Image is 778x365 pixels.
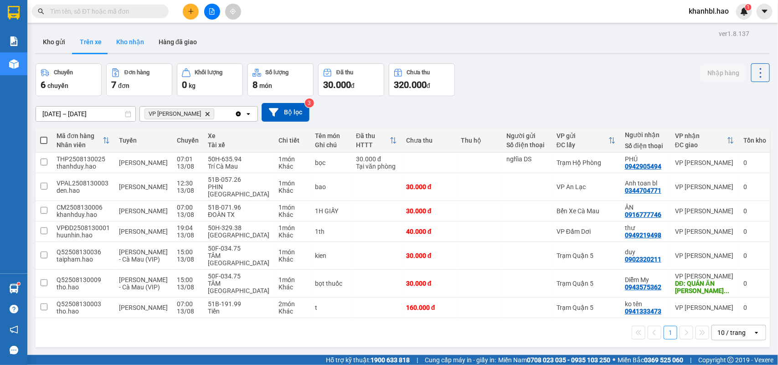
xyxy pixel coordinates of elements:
[406,183,452,190] div: 30.000 đ
[208,155,269,163] div: 50H-635.94
[11,66,159,81] b: GỬI : VP [PERSON_NAME]
[208,141,269,149] div: Tài xế
[625,248,666,256] div: duy
[208,300,269,308] div: 51B-191.99
[506,141,547,149] div: Số điện thoại
[47,82,68,89] span: chuyến
[743,252,766,259] div: 0
[118,82,129,89] span: đơn
[177,224,199,231] div: 19:04
[315,304,347,311] div: t
[235,110,242,118] svg: Clear all
[326,355,410,365] span: Hỗ trợ kỹ thuật:
[315,132,347,139] div: Tên món
[189,82,196,89] span: kg
[10,325,18,334] span: notification
[230,8,236,15] span: aim
[717,328,746,337] div: 10 / trang
[625,224,666,231] div: thư
[195,69,223,76] div: Khối lượng
[278,231,306,239] div: Khác
[625,256,661,263] div: 0902320211
[54,69,73,76] div: Chuyến
[278,211,306,218] div: Khác
[356,163,397,170] div: Tại văn phòng
[57,308,110,315] div: tho.hao
[675,207,734,215] div: VP [PERSON_NAME]
[743,137,766,144] div: Tồn kho
[315,183,347,190] div: bao
[119,248,168,263] span: [PERSON_NAME] - Cà Mau (VIP)
[205,111,210,117] svg: Delete
[57,211,110,218] div: khanhduy.hao
[36,31,72,53] button: Kho gửi
[425,355,496,365] span: Cung cấp máy in - giấy in:
[461,137,497,144] div: Thu hộ
[278,204,306,211] div: 1 món
[700,65,747,81] button: Nhập hàng
[188,8,194,15] span: plus
[151,31,204,53] button: Hàng đã giao
[278,248,306,256] div: 1 món
[57,132,103,139] div: Mã đơn hàng
[57,276,110,283] div: Q52508130009
[743,280,766,287] div: 0
[371,356,410,364] strong: 1900 633 818
[177,180,199,187] div: 12:30
[278,155,306,163] div: 1 món
[177,283,199,291] div: 13/08
[10,346,18,355] span: message
[675,141,727,149] div: ĐC giao
[336,69,353,76] div: Đã thu
[556,228,616,235] div: VP Đầm Dơi
[625,204,666,211] div: ÂN
[625,211,661,218] div: 0916777746
[675,280,734,294] div: DĐ: QUÁN ĂN MINH KHẢI STRANG
[745,4,752,10] sup: 1
[318,63,384,96] button: Đã thu30.000đ
[57,163,110,170] div: thanhduy.hao
[109,31,151,53] button: Kho nhận
[356,155,397,163] div: 30.000 đ
[753,329,760,336] svg: open
[278,256,306,263] div: Khác
[208,183,269,198] div: PHIN [GEOGRAPHIC_DATA]
[625,231,661,239] div: 0949219498
[50,6,158,16] input: Tìm tên, số ĐT hoặc mã đơn
[389,63,455,96] button: Chưa thu320.000đ
[407,69,430,76] div: Chưa thu
[675,228,734,235] div: VP [PERSON_NAME]
[208,308,269,315] div: Tiền
[57,248,110,256] div: Q52508130036
[72,31,109,53] button: Trên xe
[690,355,691,365] span: |
[506,155,547,163] div: nghĩa DS
[664,326,677,339] button: 1
[57,180,110,187] div: VPAL2508130003
[124,69,149,76] div: Đơn hàng
[177,155,199,163] div: 07:01
[119,304,168,311] span: [PERSON_NAME]
[204,4,220,20] button: file-add
[675,132,727,139] div: VP nhận
[247,63,314,96] button: Số lượng8món
[182,79,187,90] span: 0
[527,356,610,364] strong: 0708 023 035 - 0935 103 250
[183,4,199,20] button: plus
[394,79,427,90] span: 320.000
[406,252,452,259] div: 30.000 đ
[278,180,306,187] div: 1 món
[208,132,269,139] div: Xe
[618,355,683,365] span: Miền Bắc
[252,79,258,90] span: 8
[743,228,766,235] div: 0
[177,204,199,211] div: 07:00
[556,207,616,215] div: Bến Xe Cà Mau
[57,256,110,263] div: taipham.hao
[38,8,44,15] span: search
[278,187,306,194] div: Khác
[41,79,46,90] span: 6
[356,141,390,149] div: HTTT
[406,280,452,287] div: 30.000 đ
[119,137,168,144] div: Tuyến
